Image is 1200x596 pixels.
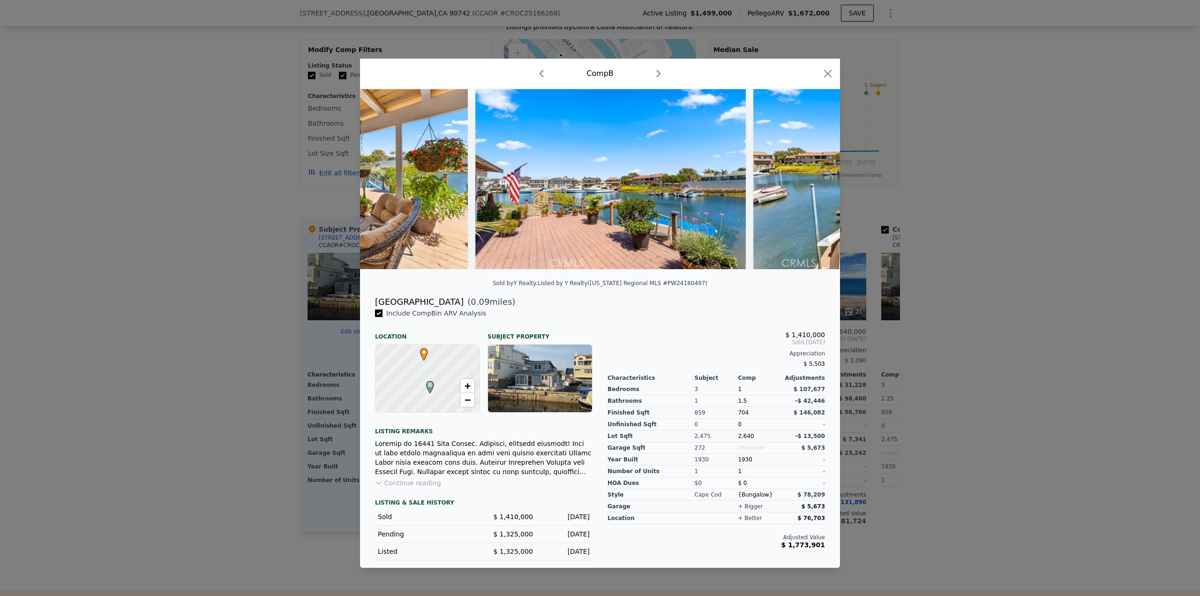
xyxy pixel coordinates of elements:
[607,489,695,501] div: Style
[475,89,746,269] img: Property Img
[695,407,738,419] div: 859
[375,295,464,309] div: [GEOGRAPHIC_DATA]
[607,350,825,357] div: Appreciation
[695,395,738,407] div: 1
[738,421,742,428] span: 0
[738,442,781,454] div: Unspecified
[418,348,423,354] div: •
[418,345,430,359] span: •
[493,280,537,287] div: Sold by Y Realty .
[695,466,738,477] div: 1
[493,513,533,521] span: $ 1,410,000
[607,430,695,442] div: Lot Sqft
[464,295,515,309] span: ( miles)
[794,386,825,392] span: $ 107,677
[753,89,1024,269] img: Property Img
[695,454,738,466] div: 1930
[781,541,825,549] span: $ 1,773,901
[540,547,590,556] div: [DATE]
[695,384,738,395] div: 3
[378,512,476,521] div: Sold
[794,409,825,416] span: $ 146,082
[607,374,695,382] div: Characteristics
[382,309,490,317] span: Include Comp B in ARV Analysis
[738,409,749,416] span: 704
[493,530,533,538] span: $ 1,325,000
[375,420,592,435] div: Listing remarks
[607,442,695,454] div: Garage Sqft
[607,501,695,513] div: garage
[695,374,738,382] div: Subject
[802,445,825,451] span: $ 5,673
[695,430,738,442] div: 2,475
[738,386,742,392] span: 1
[607,419,695,430] div: Unfinished Sqft
[738,503,763,510] div: + bigger
[375,439,592,476] div: Loremip do 16441 Sita Consec. Adipisci, elitsedd eiusmodt! Inci ut labo etdolo magnaaliqua en adm...
[738,480,747,486] span: $ 0
[781,419,825,430] div: -
[607,466,695,477] div: Number of Units
[781,477,825,489] div: -
[607,534,825,541] div: Adjusted Value
[607,513,695,524] div: location
[802,503,825,510] span: $ 5,673
[375,325,480,340] div: Location
[607,339,825,346] span: Sold [DATE]
[738,433,754,439] span: 2,640
[695,419,738,430] div: 0
[738,395,781,407] div: 1.5
[695,442,738,454] div: 272
[375,499,592,508] div: LISTING & SALE HISTORY
[738,466,781,477] div: 1
[424,381,436,389] span: B
[785,331,825,339] span: $ 1,410,000
[607,454,695,466] div: Year Built
[607,477,695,489] div: HOA Dues
[781,466,825,477] div: -
[460,393,474,407] a: Zoom out
[738,454,781,466] div: 1930
[540,512,590,521] div: [DATE]
[695,489,738,501] div: Cape Cod
[375,478,441,488] button: Continue reading
[540,529,590,539] div: [DATE]
[738,489,781,501] div: {Bungalow}
[607,395,695,407] div: Bathrooms
[586,68,614,79] div: Comp B
[781,374,825,382] div: Adjustments
[460,379,474,393] a: Zoom in
[607,407,695,419] div: Finished Sqft
[738,374,781,382] div: Comp
[424,381,429,386] div: B
[781,454,825,466] div: -
[607,384,695,395] div: Bedrooms
[465,394,471,406] span: −
[471,297,489,307] span: 0.09
[465,380,471,392] span: +
[795,398,825,404] span: -$ 42,446
[695,477,738,489] div: $0
[493,548,533,555] span: $ 1,325,000
[797,491,825,498] span: $ 78,209
[795,433,825,439] span: -$ 13,500
[537,280,707,287] div: Listed by Y Realty ([US_STATE] Regional MLS #PW24160497)
[803,361,825,367] span: $ 5,503
[378,529,476,539] div: Pending
[378,547,476,556] div: Listed
[738,514,762,522] div: + better
[797,515,825,521] span: $ 76,703
[487,325,592,340] div: Subject Property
